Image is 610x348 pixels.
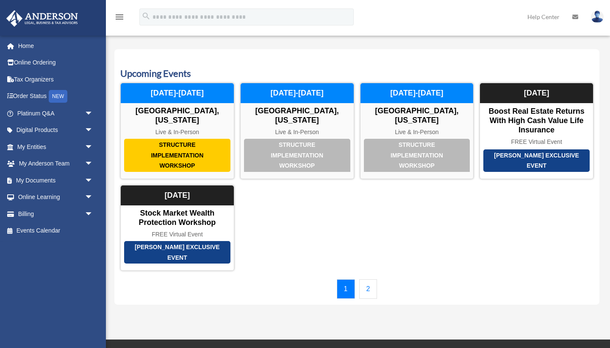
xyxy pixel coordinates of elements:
[120,185,234,271] a: [PERSON_NAME] Exclusive Event Stock Market Wealth Protection Workshop FREE Virtual Event [DATE]
[4,10,80,27] img: Anderson Advisors Platinum Portal
[120,83,234,179] a: Structure Implementation Workshop [GEOGRAPHIC_DATA], [US_STATE] Live & In-Person [DATE]-[DATE]
[124,241,230,264] div: [PERSON_NAME] Exclusive Event
[85,172,102,189] span: arrow_drop_down
[124,139,230,172] div: Structure Implementation Workshop
[121,107,234,125] div: [GEOGRAPHIC_DATA], [US_STATE]
[85,105,102,122] span: arrow_drop_down
[121,185,234,206] div: [DATE]
[480,83,593,179] a: [PERSON_NAME] Exclusive Event Boost Real Estate Returns with High Cash Value Life Insurance FREE ...
[85,122,102,139] span: arrow_drop_down
[6,54,106,71] a: Online Ordering
[6,37,106,54] a: Home
[6,105,106,122] a: Platinum Q&Aarrow_drop_down
[241,107,354,125] div: [GEOGRAPHIC_DATA], [US_STATE]
[6,138,106,155] a: My Entitiesarrow_drop_down
[483,149,590,172] div: [PERSON_NAME] Exclusive Event
[6,172,106,189] a: My Documentsarrow_drop_down
[6,71,106,88] a: Tax Organizers
[359,279,377,299] a: 2
[121,231,234,238] div: FREE Virtual Event
[240,83,354,179] a: Structure Implementation Workshop [GEOGRAPHIC_DATA], [US_STATE] Live & In-Person [DATE]-[DATE]
[114,15,125,22] a: menu
[360,107,474,125] div: [GEOGRAPHIC_DATA], [US_STATE]
[120,67,593,80] h3: Upcoming Events
[6,189,106,206] a: Online Learningarrow_drop_down
[121,83,234,104] div: [DATE]-[DATE]
[141,11,151,21] i: search
[360,129,474,136] div: Live & In-Person
[6,222,102,239] a: Events Calendar
[121,209,234,227] div: Stock Market Wealth Protection Workshop
[85,155,102,173] span: arrow_drop_down
[480,83,593,104] div: [DATE]
[85,205,102,223] span: arrow_drop_down
[480,138,593,146] div: FREE Virtual Event
[6,122,106,139] a: Digital Productsarrow_drop_down
[85,138,102,156] span: arrow_drop_down
[364,139,470,172] div: Structure Implementation Workshop
[360,83,474,104] div: [DATE]-[DATE]
[360,83,474,179] a: Structure Implementation Workshop [GEOGRAPHIC_DATA], [US_STATE] Live & In-Person [DATE]-[DATE]
[241,83,354,104] div: [DATE]-[DATE]
[244,139,350,172] div: Structure Implementation Workshop
[121,129,234,136] div: Live & In-Person
[49,90,67,103] div: NEW
[241,129,354,136] div: Live & In-Person
[114,12,125,22] i: menu
[591,11,604,23] img: User Pic
[6,155,106,172] a: My Anderson Teamarrow_drop_down
[337,279,355,299] a: 1
[6,205,106,222] a: Billingarrow_drop_down
[85,189,102,206] span: arrow_drop_down
[480,107,593,135] div: Boost Real Estate Returns with High Cash Value Life Insurance
[6,88,106,105] a: Order StatusNEW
